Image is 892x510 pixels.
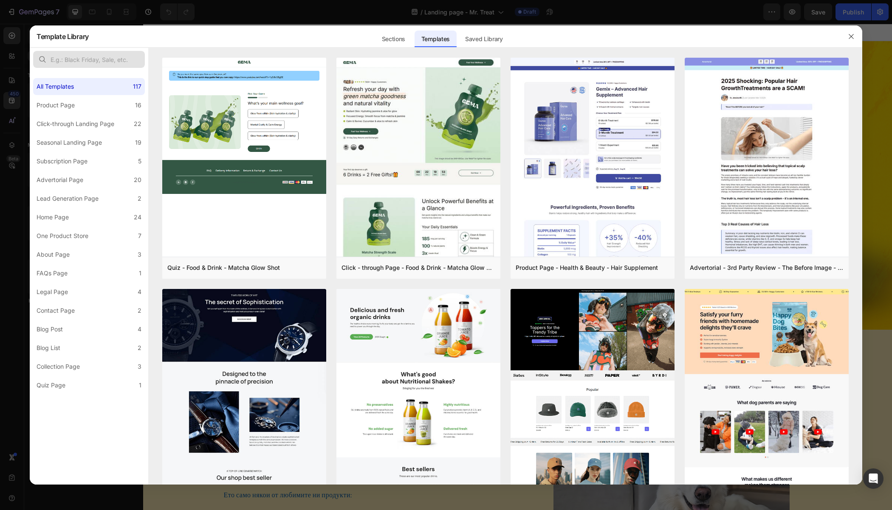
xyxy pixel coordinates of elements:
[516,263,658,273] div: Product Page - Health & Beauty - Hair Supplement
[283,126,288,159] strong: .
[138,324,141,334] div: 4
[138,361,141,372] div: 3
[37,156,88,166] div: Subscription Page
[37,25,89,48] h2: Template Library
[37,81,74,92] div: All Templates
[37,193,99,204] div: Lead Generation Page
[37,343,60,353] div: Blog List
[186,179,259,212] strong: ценят
[81,404,361,445] span: Mr. Treat не е просто марка за кучешки храна. Това е селекция от , с грижа към всяко куче. Без зн...
[863,468,884,489] div: Open Intercom Messenger
[139,380,141,390] div: 1
[167,263,280,273] div: Quiz - Food & Drink - Matcha Glow Shot
[135,100,141,110] div: 16
[33,51,145,68] input: E.g.: Black Friday, Sale, etc.
[37,231,88,241] div: One Product Store
[112,414,166,424] strong: ръчно подбрани
[135,137,141,148] div: 19
[138,249,141,260] div: 3
[61,215,308,224] p: Купи пълноценна и вкусна храна за здраво и щастливо куче.
[60,238,175,257] button: <p>Поръчай сега</p>
[138,287,141,297] div: 4
[458,31,510,48] div: Saved Library
[375,31,412,48] div: Sections
[138,343,141,353] div: 2
[81,373,293,396] strong: Mr. Treat – повече от лакомства
[37,175,83,185] div: Advertorial Page
[138,193,141,204] div: 2
[134,119,141,129] div: 22
[140,424,228,434] strong: разнообразие и качество
[138,231,141,241] div: 7
[165,126,283,159] strong: обожават
[99,63,143,70] p: 5-звездни отзиви
[690,263,844,273] div: Advertorial - 3rd Party Review - The Before Image - Hair Supplement
[342,263,495,273] div: Click - through Page - Food & Drink - Matcha Glow Shot
[37,137,102,148] div: Seasonal Landing Page
[37,100,75,110] div: Product Page
[37,268,68,278] div: FAQs Page
[81,414,111,424] strong: продукти
[134,175,141,185] div: 20
[271,314,305,348] img: 100 натурална храна
[444,314,478,348] img: органичен протеин
[162,58,326,194] img: quiz-1.png
[81,466,209,477] span: Ето само някои от любимите ни продукти:
[37,249,70,260] div: About Page
[37,305,75,316] div: Contact Page
[37,212,69,222] div: Home Page
[37,361,80,372] div: Collection Page
[328,314,362,348] img: без глутен
[37,324,63,334] div: Blog Post
[415,31,457,48] div: Templates
[316,17,749,306] img: gempages_579354473734865689-16d8b08b-365f-4e82-9245-56fa1d50f3fa.png
[326,404,360,414] strong: натурални
[139,268,141,278] div: 1
[81,424,361,445] strong: поддържат здравето
[134,212,141,222] div: 24
[60,102,309,210] h2: Вкус, който кучетата Качество, което стопаните
[37,287,68,297] div: Legal Page
[138,156,141,166] div: 5
[387,314,421,348] img: без излишни добавки
[90,243,145,252] p: Поръчай сега
[259,179,263,212] strong: .
[37,380,65,390] div: Quiz Page
[60,82,309,91] p: Publish the page to see the content.
[133,81,141,92] div: 117
[37,119,114,129] div: Click-through Landing Page
[138,305,141,316] div: 2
